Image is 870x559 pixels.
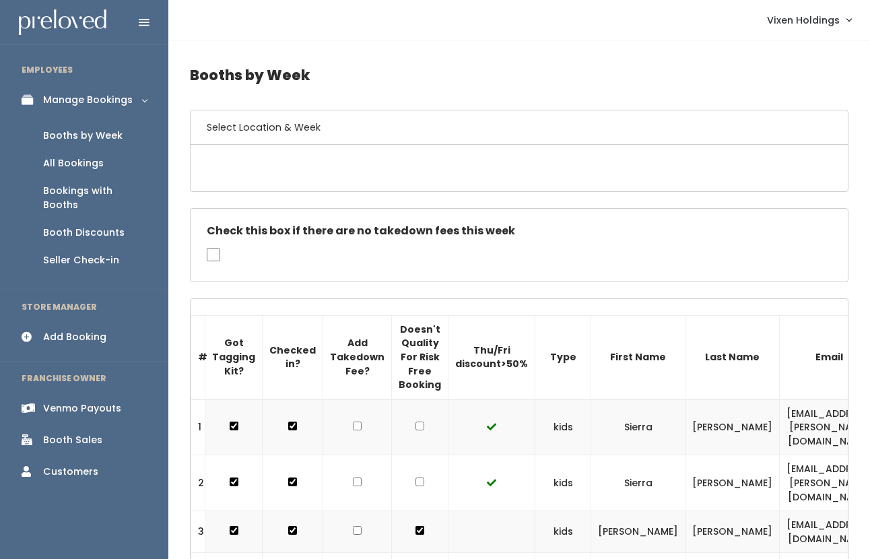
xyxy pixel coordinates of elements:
[19,9,106,36] img: preloved logo
[43,93,133,107] div: Manage Bookings
[591,511,685,553] td: [PERSON_NAME]
[685,511,780,553] td: [PERSON_NAME]
[685,455,780,511] td: [PERSON_NAME]
[535,315,591,399] th: Type
[591,399,685,455] td: Sierra
[43,226,125,240] div: Booth Discounts
[685,315,780,399] th: Last Name
[43,330,106,344] div: Add Booking
[591,455,685,511] td: Sierra
[191,511,205,553] td: 3
[591,315,685,399] th: First Name
[207,225,832,237] h5: Check this box if there are no takedown fees this week
[43,253,119,267] div: Seller Check-in
[535,399,591,455] td: kids
[392,315,448,399] th: Doesn't Quality For Risk Free Booking
[535,511,591,553] td: kids
[191,399,205,455] td: 1
[43,129,123,143] div: Booths by Week
[685,399,780,455] td: [PERSON_NAME]
[205,315,263,399] th: Got Tagging Kit?
[190,57,848,94] h4: Booths by Week
[191,455,205,511] td: 2
[448,315,535,399] th: Thu/Fri discount>50%
[43,184,147,212] div: Bookings with Booths
[191,110,848,145] h6: Select Location & Week
[323,315,392,399] th: Add Takedown Fee?
[263,315,323,399] th: Checked in?
[191,315,205,399] th: #
[767,13,840,28] span: Vixen Holdings
[535,455,591,511] td: kids
[43,433,102,447] div: Booth Sales
[43,465,98,479] div: Customers
[43,401,121,416] div: Venmo Payouts
[754,5,865,34] a: Vixen Holdings
[43,156,104,170] div: All Bookings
